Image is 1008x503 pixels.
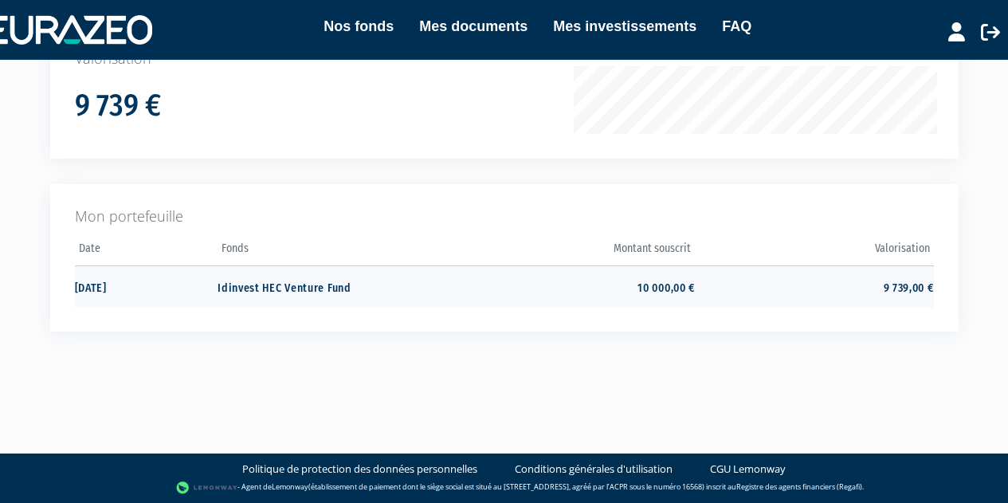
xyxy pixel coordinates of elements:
[16,480,992,496] div: - Agent de (établissement de paiement dont le siège social est situé au [STREET_ADDRESS], agréé p...
[695,237,933,266] th: Valorisation
[218,237,456,266] th: Fonds
[457,237,695,266] th: Montant souscrit
[695,265,933,308] td: 9 739,00 €
[515,462,673,477] a: Conditions générales d'utilisation
[75,237,218,266] th: Date
[419,15,528,37] a: Mes documents
[75,265,218,308] td: [DATE]
[242,462,477,477] a: Politique de protection des données personnelles
[176,480,237,496] img: logo-lemonway.png
[553,15,696,37] a: Mes investissements
[75,206,934,227] p: Mon portefeuille
[736,481,862,492] a: Registre des agents financiers (Regafi)
[218,265,456,308] td: Idinvest HEC Venture Fund
[324,15,394,37] a: Nos fonds
[710,462,786,477] a: CGU Lemonway
[722,15,751,37] a: FAQ
[272,481,308,492] a: Lemonway
[457,265,695,308] td: 10 000,00 €
[75,89,161,123] h1: 9 739 €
